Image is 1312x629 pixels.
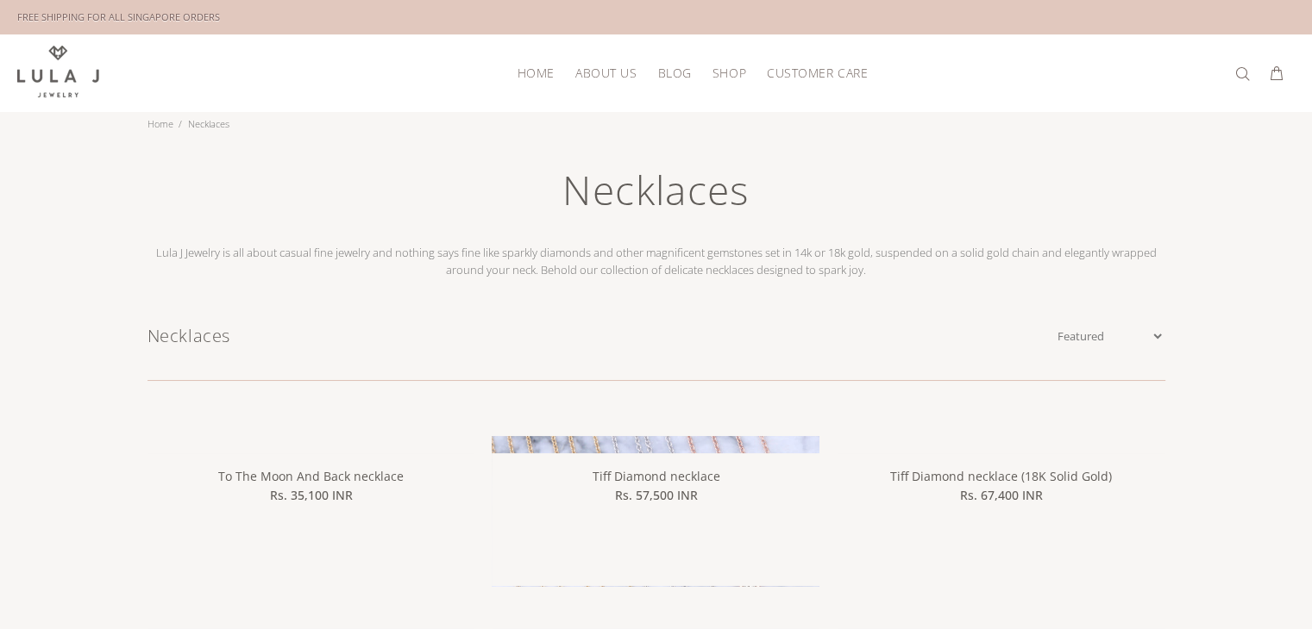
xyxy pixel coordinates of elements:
[507,59,565,86] a: HOME
[269,486,352,505] span: Rs. 35,100 INR
[614,486,697,505] span: Rs. 57,500 INR
[139,164,1174,230] h1: Necklaces
[575,66,637,79] span: About Us
[17,8,220,27] div: FREE SHIPPING FOR ALL SINGAPORE ORDERS
[492,437,819,452] a: Tiff Diamond necklace Tiff Diamond necklace
[702,59,756,86] a: Shop
[959,486,1042,505] span: Rs. 67,400 INR
[492,612,819,627] a: Bar Diamond necklace
[837,437,1164,452] a: Tiff Diamond necklace (18K Solid Gold)
[592,468,719,484] a: Tiff Diamond necklace
[767,66,868,79] span: Customer Care
[565,59,647,86] a: About Us
[148,117,173,130] a: Home
[647,59,701,86] a: Blog
[139,244,1174,278] p: Lula J Jewelry is all about casual fine jewelry and nothing says fine like sparkly diamonds and o...
[518,66,555,79] span: HOME
[148,612,475,627] a: Distance Diamond necklace
[890,468,1112,484] a: Tiff Diamond necklace (18K Solid Gold)
[712,66,746,79] span: Shop
[218,468,404,484] a: To The Moon And Back necklace
[148,437,475,452] a: To The Moon And Back necklace
[148,323,1054,349] h1: Necklaces
[179,112,235,136] li: Necklaces
[837,612,1164,627] a: Fairy Lights necklace
[756,59,868,86] a: Customer Care
[657,66,691,79] span: Blog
